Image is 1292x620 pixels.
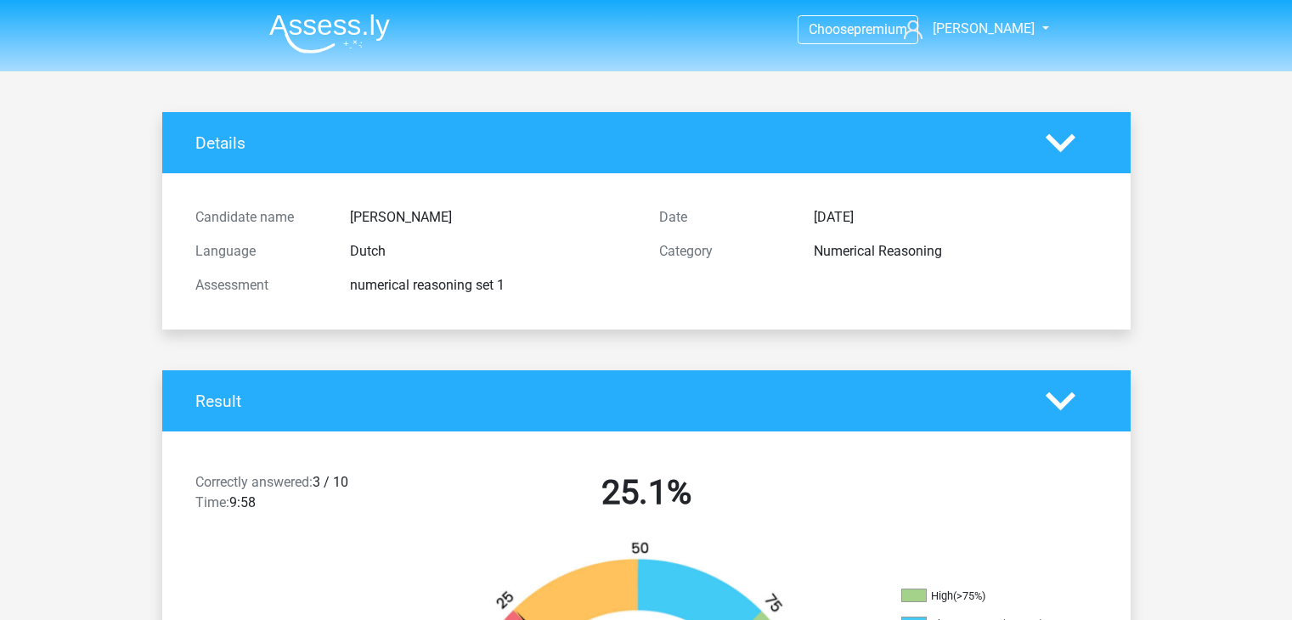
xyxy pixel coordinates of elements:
[659,209,687,225] font: Date
[195,133,245,153] font: Details
[195,392,241,411] font: Result
[195,474,313,490] font: Correctly answered:
[350,209,452,225] font: [PERSON_NAME]
[195,243,256,259] font: Language
[933,20,1035,37] font: [PERSON_NAME]
[814,209,854,225] font: [DATE]
[313,474,348,490] font: 3 / 10
[350,277,505,293] font: numerical reasoning set 1
[350,243,386,259] font: Dutch
[953,589,985,602] font: (>75%)
[195,494,229,510] font: Time:
[814,243,942,259] font: Numerical Reasoning
[659,243,713,259] font: Category
[601,472,691,512] font: 25.1%
[195,277,268,293] font: Assessment
[897,19,1036,39] a: [PERSON_NAME]
[809,21,854,37] font: Choose
[854,21,907,37] font: premium
[195,209,294,225] font: Candidate name
[798,18,917,41] a: Choosepremium
[931,589,953,602] font: High
[229,494,256,510] font: 9:58
[269,14,390,54] img: Assessly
